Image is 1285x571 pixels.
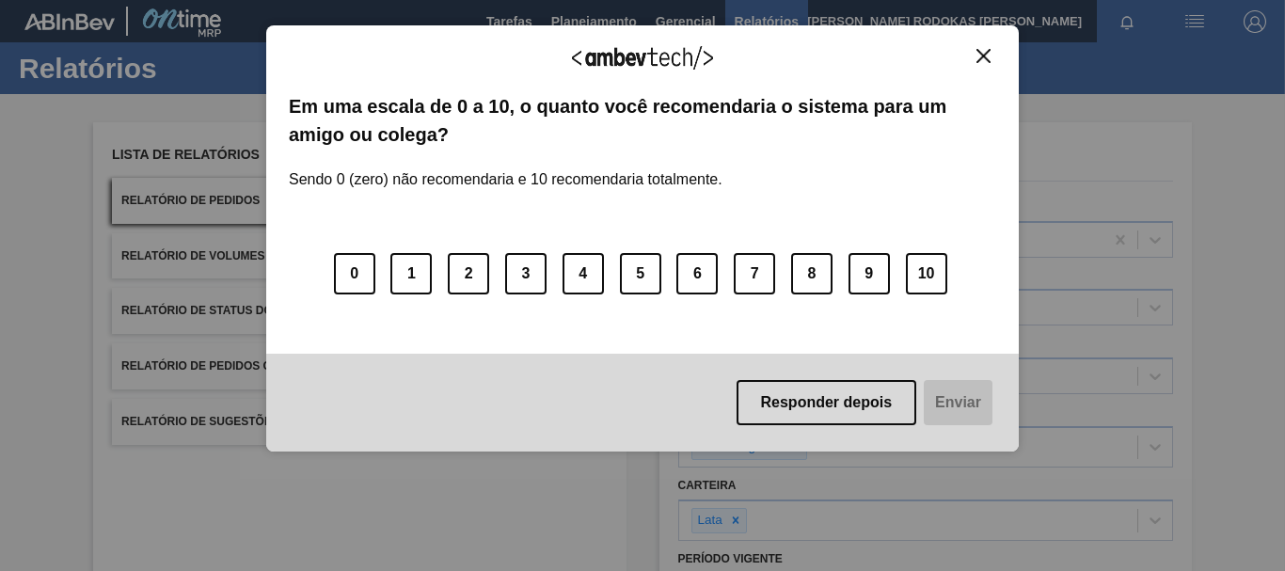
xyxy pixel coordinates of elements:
[448,253,489,294] button: 2
[971,48,996,64] button: Close
[849,253,890,294] button: 9
[976,49,991,63] img: Close
[563,253,604,294] button: 4
[572,46,713,70] img: Logo Ambevtech
[505,253,547,294] button: 3
[906,253,947,294] button: 10
[676,253,718,294] button: 6
[791,253,833,294] button: 8
[734,253,775,294] button: 7
[289,149,722,188] label: Sendo 0 (zero) não recomendaria e 10 recomendaria totalmente.
[620,253,661,294] button: 5
[289,92,996,150] label: Em uma escala de 0 a 10, o quanto você recomendaria o sistema para um amigo ou colega?
[390,253,432,294] button: 1
[334,253,375,294] button: 0
[737,380,917,425] button: Responder depois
